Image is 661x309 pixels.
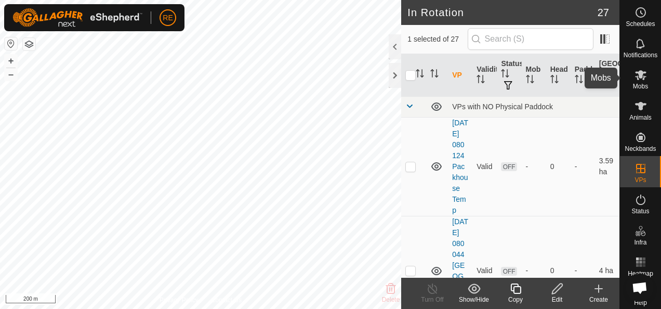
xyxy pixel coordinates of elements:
th: Status [497,54,521,97]
td: 0 [546,117,571,216]
span: 27 [598,5,609,20]
input: Search (S) [468,28,593,50]
th: Mob [522,54,546,97]
th: Paddock [571,54,595,97]
td: Valid [472,117,497,216]
div: Show/Hide [453,295,495,304]
button: + [5,55,17,67]
div: Open chat [626,274,654,302]
span: Status [631,208,649,214]
p-sorticon: Activate to sort [430,71,439,79]
td: 3.59 ha [595,117,619,216]
th: Validity [472,54,497,97]
span: Infra [634,239,646,246]
span: 1 selected of 27 [407,34,467,45]
p-sorticon: Activate to sort [501,71,509,79]
button: – [5,68,17,81]
th: [GEOGRAPHIC_DATA] Area [595,54,619,97]
button: Map Layers [23,38,35,50]
span: Animals [629,114,652,121]
div: Copy [495,295,536,304]
p-sorticon: Activate to sort [526,76,534,85]
span: Help [634,300,647,306]
p-sorticon: Activate to sort [575,76,583,85]
span: OFF [501,162,517,171]
th: Head [546,54,571,97]
h2: In Rotation [407,6,598,19]
div: Turn Off [412,295,453,304]
p-sorticon: Activate to sort [599,82,607,90]
a: Contact Us [211,295,242,305]
div: - [526,265,542,276]
a: [DATE] 080124 Packhouse Temp [452,119,468,214]
div: VPs with NO Physical Paddock [452,102,615,111]
span: Schedules [626,21,655,27]
span: Heatmap [628,271,653,277]
p-sorticon: Activate to sort [416,71,424,79]
button: Reset Map [5,37,17,50]
div: Create [578,295,619,304]
span: RE [163,12,173,23]
td: - [571,117,595,216]
span: Mobs [633,83,648,89]
div: Edit [536,295,578,304]
img: Gallagher Logo [12,8,142,27]
p-sorticon: Activate to sort [477,76,485,85]
span: OFF [501,267,517,276]
p-sorticon: Activate to sort [550,76,559,85]
span: Notifications [624,52,657,58]
span: VPs [634,177,646,183]
a: Privacy Policy [160,295,199,305]
th: VP [448,54,472,97]
div: - [526,161,542,172]
span: Neckbands [625,146,656,152]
